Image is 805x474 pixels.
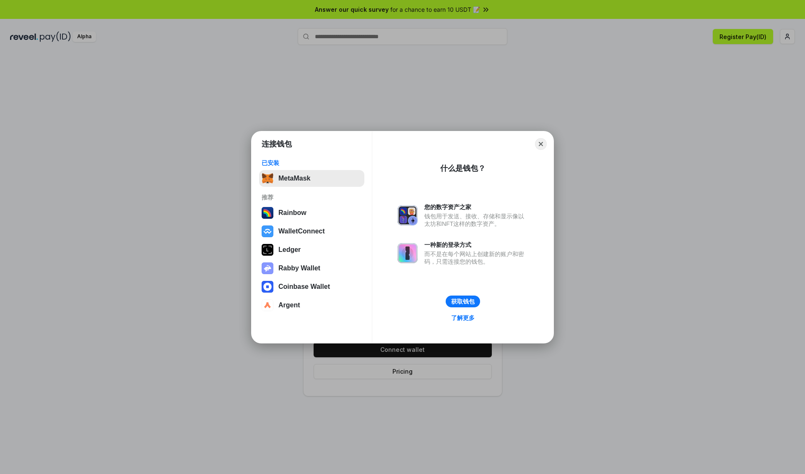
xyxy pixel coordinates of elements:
[259,297,364,314] button: Argent
[446,296,480,307] button: 获取钱包
[397,243,418,263] img: svg+xml,%3Csvg%20xmlns%3D%22http%3A%2F%2Fwww.w3.org%2F2000%2Fsvg%22%20fill%3D%22none%22%20viewBox...
[262,244,273,256] img: svg+xml,%3Csvg%20xmlns%3D%22http%3A%2F%2Fwww.w3.org%2F2000%2Fsvg%22%20width%3D%2228%22%20height%3...
[262,225,273,237] img: svg+xml,%3Csvg%20width%3D%2228%22%20height%3D%2228%22%20viewBox%3D%220%200%2028%2028%22%20fill%3D...
[278,283,330,291] div: Coinbase Wallet
[424,203,528,211] div: 您的数字资产之家
[259,223,364,240] button: WalletConnect
[259,260,364,277] button: Rabby Wallet
[262,139,292,149] h1: 连接钱包
[262,299,273,311] img: svg+xml,%3Csvg%20width%3D%2228%22%20height%3D%2228%22%20viewBox%3D%220%200%2028%2028%22%20fill%3D...
[278,301,300,309] div: Argent
[259,241,364,258] button: Ledger
[262,207,273,219] img: svg+xml,%3Csvg%20width%3D%22120%22%20height%3D%22120%22%20viewBox%3D%220%200%20120%20120%22%20fil...
[259,170,364,187] button: MetaMask
[535,138,547,150] button: Close
[424,241,528,249] div: 一种新的登录方式
[262,194,362,201] div: 推荐
[278,246,301,254] div: Ledger
[397,205,418,225] img: svg+xml,%3Csvg%20xmlns%3D%22http%3A%2F%2Fwww.w3.org%2F2000%2Fsvg%22%20fill%3D%22none%22%20viewBox...
[262,173,273,184] img: svg+xml,%3Csvg%20fill%3D%22none%22%20height%3D%2233%22%20viewBox%3D%220%200%2035%2033%22%20width%...
[259,204,364,221] button: Rainbow
[278,264,320,272] div: Rabby Wallet
[262,262,273,274] img: svg+xml,%3Csvg%20xmlns%3D%22http%3A%2F%2Fwww.w3.org%2F2000%2Fsvg%22%20fill%3D%22none%22%20viewBox...
[424,250,528,265] div: 而不是在每个网站上创建新的账户和密码，只需连接您的钱包。
[262,159,362,167] div: 已安装
[278,228,325,235] div: WalletConnect
[440,163,486,173] div: 什么是钱包？
[259,278,364,295] button: Coinbase Wallet
[278,209,306,217] div: Rainbow
[451,298,475,305] div: 获取钱包
[424,212,528,228] div: 钱包用于发送、接收、存储和显示像以太坊和NFT这样的数字资产。
[262,281,273,293] img: svg+xml,%3Csvg%20width%3D%2228%22%20height%3D%2228%22%20viewBox%3D%220%200%2028%2028%22%20fill%3D...
[278,175,310,182] div: MetaMask
[451,314,475,322] div: 了解更多
[446,312,480,323] a: 了解更多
